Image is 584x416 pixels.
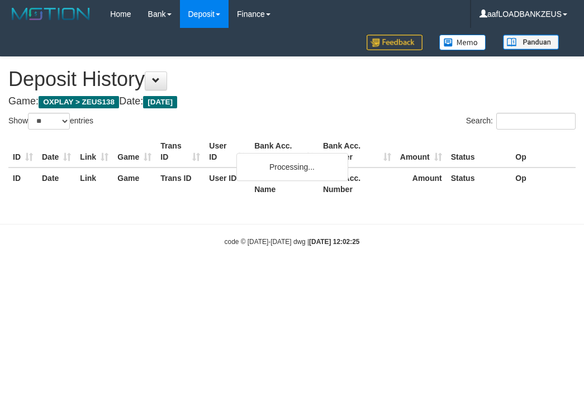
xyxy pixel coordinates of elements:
[447,136,511,168] th: Status
[367,35,422,50] img: Feedback.jpg
[511,168,576,199] th: Op
[205,136,250,168] th: User ID
[28,113,70,130] select: Showentries
[8,168,37,199] th: ID
[8,6,93,22] img: MOTION_logo.png
[156,168,205,199] th: Trans ID
[113,136,156,168] th: Game
[37,168,75,199] th: Date
[319,168,396,199] th: Bank Acc. Number
[250,136,319,168] th: Bank Acc. Name
[447,168,511,199] th: Status
[205,168,250,199] th: User ID
[75,168,113,199] th: Link
[319,136,396,168] th: Bank Acc. Number
[8,68,576,90] h1: Deposit History
[439,35,486,50] img: Button%20Memo.svg
[37,136,75,168] th: Date
[8,113,93,130] label: Show entries
[396,136,447,168] th: Amount
[143,96,177,108] span: [DATE]
[503,35,559,50] img: panduan.png
[113,168,156,199] th: Game
[8,96,576,107] h4: Game: Date:
[75,136,113,168] th: Link
[156,136,205,168] th: Trans ID
[250,168,319,199] th: Bank Acc. Name
[511,136,576,168] th: Op
[225,238,360,246] small: code © [DATE]-[DATE] dwg |
[8,136,37,168] th: ID
[496,113,576,130] input: Search:
[396,168,447,199] th: Amount
[236,153,348,181] div: Processing...
[39,96,119,108] span: OXPLAY > ZEUS138
[309,238,359,246] strong: [DATE] 12:02:25
[466,113,576,130] label: Search:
